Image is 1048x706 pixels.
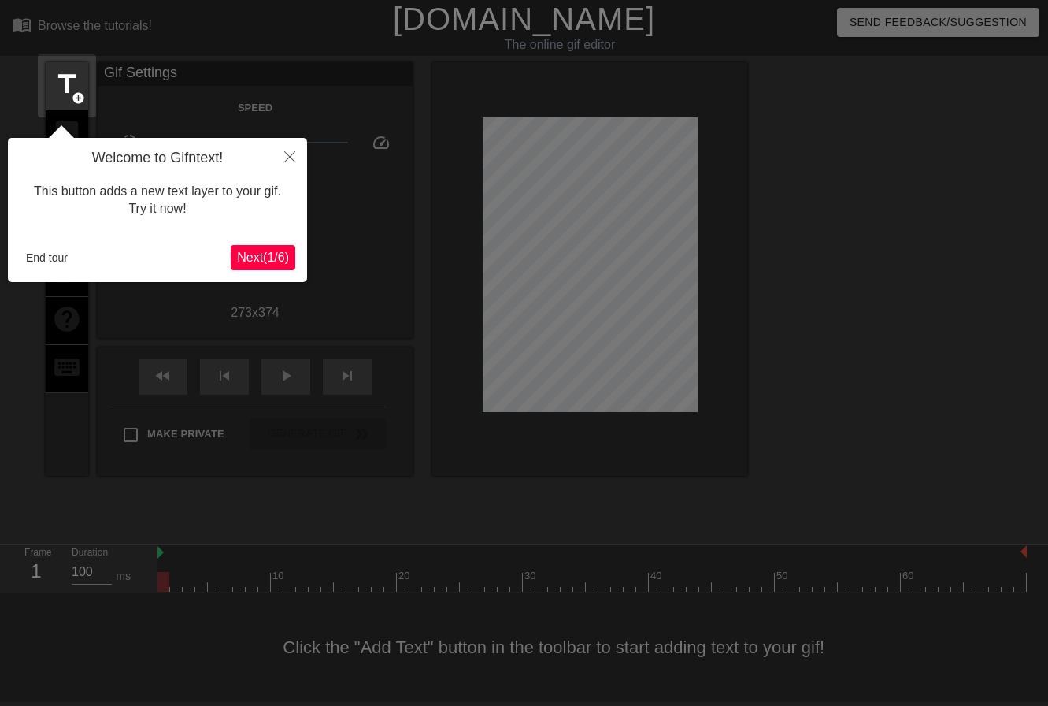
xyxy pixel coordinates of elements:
span: Next ( 1 / 6 ) [237,251,289,264]
button: Next [231,245,295,270]
button: Close [272,138,307,174]
h4: Welcome to Gifntext! [20,150,295,167]
button: End tour [20,246,74,269]
div: This button adds a new text layer to your gif. Try it now! [20,167,295,234]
